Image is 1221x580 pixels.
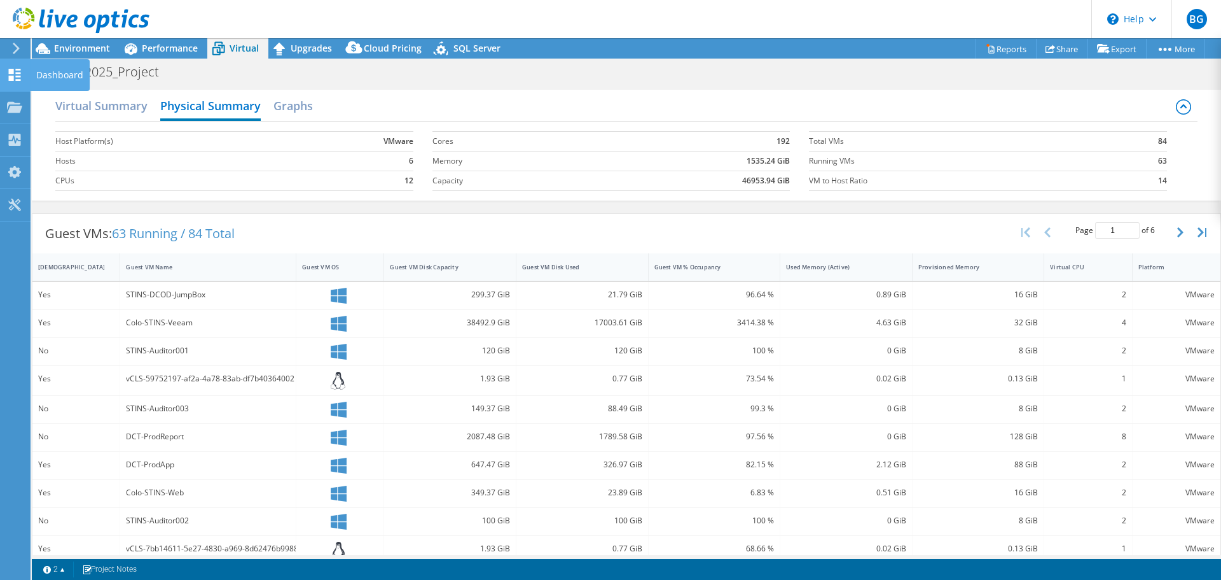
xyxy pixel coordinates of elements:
[383,135,413,148] b: VMware
[522,430,642,444] div: 1789.58 GiB
[654,316,775,330] div: 3414.38 %
[126,344,290,358] div: STINS-Auditor001
[522,344,642,358] div: 120 GiB
[809,135,1124,148] label: Total VMs
[522,486,642,500] div: 23.89 GiB
[1050,430,1126,444] div: 8
[522,402,642,416] div: 88.49 GiB
[918,458,1038,472] div: 88 GiB
[1107,13,1119,25] svg: \n
[654,402,775,416] div: 99.3 %
[432,135,588,148] label: Cores
[786,486,906,500] div: 0.51 GiB
[273,93,313,118] h2: Graphs
[126,458,290,472] div: DCT-ProdApp
[786,288,906,302] div: 0.89 GiB
[38,514,114,528] div: No
[809,174,1124,187] label: VM to Host Ratio
[34,562,74,577] a: 2
[126,514,290,528] div: STINS-Auditor002
[1187,9,1207,29] span: BG
[404,174,413,187] b: 12
[390,486,510,500] div: 349.37 GiB
[55,174,300,187] label: CPUs
[1138,344,1215,358] div: VMware
[1138,514,1215,528] div: VMware
[1138,402,1215,416] div: VMware
[390,344,510,358] div: 120 GiB
[390,316,510,330] div: 38492.9 GiB
[390,430,510,444] div: 2087.48 GiB
[142,42,198,54] span: Performance
[654,514,775,528] div: 100 %
[522,514,642,528] div: 100 GiB
[786,542,906,556] div: 0.02 GiB
[390,372,510,386] div: 1.93 GiB
[38,263,99,271] div: [DEMOGRAPHIC_DATA]
[1095,222,1140,239] input: jump to page
[1050,514,1126,528] div: 2
[390,458,510,472] div: 647.47 GiB
[654,430,775,444] div: 97.56 %
[1138,430,1215,444] div: VMware
[38,458,114,472] div: Yes
[522,372,642,386] div: 0.77 GiB
[918,514,1038,528] div: 8 GiB
[432,155,588,167] label: Memory
[654,458,775,472] div: 82.15 %
[1087,39,1147,59] a: Export
[976,39,1037,59] a: Reports
[1158,135,1167,148] b: 84
[918,372,1038,386] div: 0.13 GiB
[522,458,642,472] div: 326.97 GiB
[522,263,627,271] div: Guest VM Disk Used
[918,263,1023,271] div: Provisioned Memory
[1050,263,1110,271] div: Virtual CPU
[390,288,510,302] div: 299.37 GiB
[38,372,114,386] div: Yes
[390,514,510,528] div: 100 GiB
[38,344,114,358] div: No
[786,344,906,358] div: 0 GiB
[918,542,1038,556] div: 0.13 GiB
[1138,486,1215,500] div: VMware
[918,430,1038,444] div: 128 GiB
[654,288,775,302] div: 96.64 %
[1050,344,1126,358] div: 2
[1138,288,1215,302] div: VMware
[364,42,422,54] span: Cloud Pricing
[1146,39,1205,59] a: More
[1050,288,1126,302] div: 2
[786,402,906,416] div: 0 GiB
[1138,263,1199,271] div: Platform
[230,42,259,54] span: Virtual
[1158,174,1167,187] b: 14
[918,486,1038,500] div: 16 GiB
[390,542,510,556] div: 1.93 GiB
[1158,155,1167,167] b: 63
[654,486,775,500] div: 6.83 %
[126,402,290,416] div: STINS-Auditor003
[742,174,790,187] b: 46953.94 GiB
[291,42,332,54] span: Upgrades
[522,288,642,302] div: 21.79 GiB
[654,372,775,386] div: 73.54 %
[1036,39,1088,59] a: Share
[38,402,114,416] div: No
[32,214,247,253] div: Guest VMs:
[126,316,290,330] div: Colo-STINS-Veeam
[1138,372,1215,386] div: VMware
[1050,402,1126,416] div: 2
[786,514,906,528] div: 0 GiB
[1050,542,1126,556] div: 1
[522,316,642,330] div: 17003.61 GiB
[126,542,290,556] div: vCLS-7bb14611-5e27-4830-a969-8d62476b9988
[30,59,90,91] div: Dashboard
[1050,458,1126,472] div: 2
[160,93,261,121] h2: Physical Summary
[126,486,290,500] div: Colo-STINS-Web
[55,155,300,167] label: Hosts
[126,430,290,444] div: DCT-ProdReport
[786,430,906,444] div: 0 GiB
[1050,316,1126,330] div: 4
